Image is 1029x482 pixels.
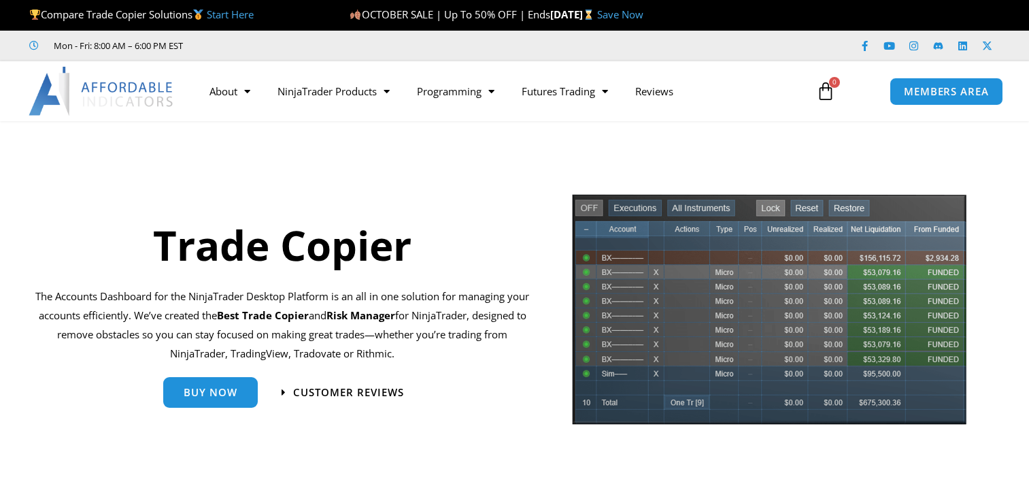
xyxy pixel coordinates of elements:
strong: [DATE] [550,7,597,21]
span: MEMBERS AREA [904,86,989,97]
h1: Trade Copier [35,216,530,274]
span: Buy Now [184,387,237,398]
img: LogoAI | Affordable Indicators – NinjaTrader [29,67,175,116]
a: Buy Now [163,377,258,408]
img: tradecopier | Affordable Indicators – NinjaTrader [571,193,968,436]
span: Compare Trade Copier Solutions [29,7,254,21]
img: ⌛ [584,10,594,20]
img: 🏆 [30,10,40,20]
a: 0 [796,71,856,111]
a: About [196,76,264,107]
a: Futures Trading [508,76,622,107]
p: The Accounts Dashboard for the NinjaTrader Desktop Platform is an all in one solution for managin... [35,287,530,363]
a: Start Here [207,7,254,21]
a: NinjaTrader Products [264,76,403,107]
img: 🥇 [193,10,203,20]
span: 0 [829,77,840,88]
a: Customer Reviews [282,387,404,398]
nav: Menu [196,76,803,107]
a: Save Now [597,7,643,21]
img: 🍂 [350,10,360,20]
span: Customer Reviews [293,387,404,398]
iframe: Customer reviews powered by Trustpilot [202,39,406,52]
a: Reviews [622,76,687,107]
a: MEMBERS AREA [890,78,1003,106]
strong: Risk Manager [326,308,395,322]
a: Programming [403,76,508,107]
b: Best Trade Copier [217,308,309,322]
span: Mon - Fri: 8:00 AM – 6:00 PM EST [50,37,183,54]
span: OCTOBER SALE | Up To 50% OFF | Ends [350,7,550,21]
